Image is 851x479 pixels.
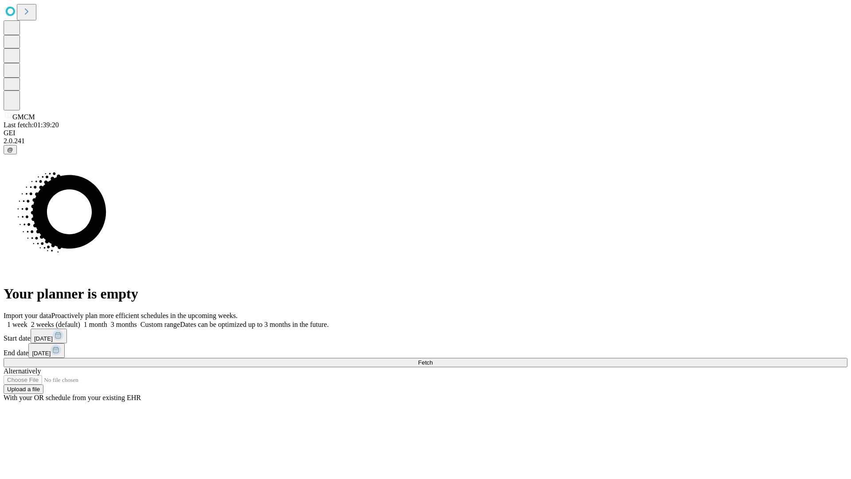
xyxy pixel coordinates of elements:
[4,145,17,154] button: @
[141,321,180,328] span: Custom range
[84,321,107,328] span: 1 month
[28,343,65,358] button: [DATE]
[4,394,141,401] span: With your OR schedule from your existing EHR
[31,329,67,343] button: [DATE]
[7,146,13,153] span: @
[4,121,59,129] span: Last fetch: 01:39:20
[12,113,35,121] span: GMCM
[51,312,238,319] span: Proactively plan more efficient schedules in the upcoming weeks.
[418,359,433,366] span: Fetch
[4,137,847,145] div: 2.0.241
[32,350,51,357] span: [DATE]
[4,129,847,137] div: GEI
[4,358,847,367] button: Fetch
[31,321,80,328] span: 2 weeks (default)
[4,286,847,302] h1: Your planner is empty
[4,312,51,319] span: Import your data
[4,367,41,375] span: Alternatively
[4,329,847,343] div: Start date
[4,385,43,394] button: Upload a file
[4,343,847,358] div: End date
[7,321,27,328] span: 1 week
[180,321,328,328] span: Dates can be optimized up to 3 months in the future.
[34,335,53,342] span: [DATE]
[111,321,137,328] span: 3 months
